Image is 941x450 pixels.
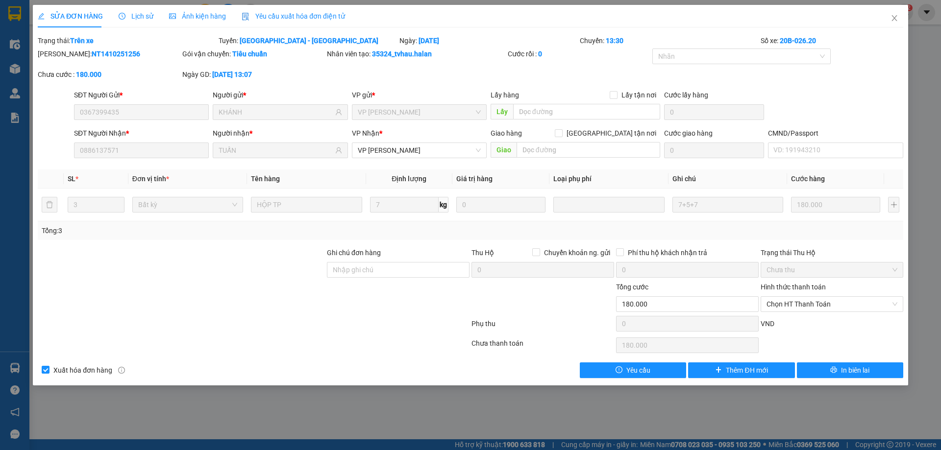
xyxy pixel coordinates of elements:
button: printerIn biên lai [797,362,903,378]
b: 180.000 [76,71,101,78]
span: VND [761,320,774,328]
span: Lấy hàng [491,91,519,99]
span: SL [68,175,75,183]
input: 0 [791,197,880,213]
span: Cước hàng [791,175,825,183]
span: Thêm ĐH mới [726,365,768,376]
div: Chưa cước : [38,69,180,80]
button: Close [881,5,908,32]
button: delete [42,197,57,213]
span: VP Nhận [352,129,379,137]
div: Phụ thu [470,318,615,335]
b: NT1410251256 [92,50,140,58]
div: Người gửi [213,90,347,100]
span: Lấy tận nơi [618,90,660,100]
div: SĐT Người Nhận [74,128,209,139]
span: Lịch sử [119,12,153,20]
span: Ảnh kiện hàng [169,12,226,20]
input: Cước lấy hàng [664,104,764,120]
div: Số xe: [760,35,904,46]
input: Tên người gửi [219,107,333,118]
b: Tiêu chuẩn [232,50,267,58]
div: Cước rồi : [508,48,650,59]
div: Chưa thanh toán [470,338,615,355]
b: Trên xe [70,37,94,45]
label: Hình thức thanh toán [761,283,826,291]
span: picture [169,13,176,20]
span: printer [830,366,837,374]
div: Gói vận chuyển: [182,48,325,59]
div: [PERSON_NAME]: [38,48,180,59]
span: edit [38,13,45,20]
div: SĐT Người Gửi [74,90,209,100]
b: [GEOGRAPHIC_DATA] - [GEOGRAPHIC_DATA] [240,37,378,45]
span: VP Hồng Hà [358,143,481,158]
span: In biên lai [841,365,869,376]
span: Tổng cước [616,283,648,291]
span: Giao hàng [491,129,522,137]
button: plus [888,197,899,213]
span: kg [439,197,448,213]
span: Thu Hộ [471,249,494,257]
span: VP Nguyễn Trãi [358,105,481,119]
span: Phí thu hộ khách nhận trả [624,247,711,258]
div: Ngày GD: [182,69,325,80]
input: Cước giao hàng [664,142,764,158]
button: exclamation-circleYêu cầu [580,362,686,378]
span: [GEOGRAPHIC_DATA] tận nơi [563,128,660,139]
span: Xuất hóa đơn hàng [50,365,116,376]
div: Người nhận [213,128,347,139]
b: 35324_tvhau.halan [372,50,432,58]
span: Đơn vị tính [132,175,169,183]
input: Tên người nhận [219,145,333,156]
input: VD: Bàn, Ghế [251,197,362,213]
span: Chưa thu [767,262,897,277]
span: Bất kỳ [138,197,237,212]
span: exclamation-circle [616,366,622,374]
label: Cước lấy hàng [664,91,708,99]
div: Nhân viên tạo: [327,48,506,59]
b: [DATE] 13:07 [212,71,252,78]
b: 13:30 [606,37,623,45]
label: Cước giao hàng [664,129,713,137]
span: Giá trị hàng [456,175,493,183]
input: Dọc đường [517,142,660,158]
div: Trạng thái Thu Hộ [761,247,903,258]
div: Ngày: [398,35,579,46]
th: Loại phụ phí [549,169,668,189]
span: Tên hàng [251,175,280,183]
input: 0 [456,197,545,213]
span: Chọn HT Thanh Toán [767,297,897,311]
div: CMND/Passport [768,128,903,139]
span: plus [715,366,722,374]
div: Tuyến: [218,35,398,46]
div: Tổng: 3 [42,225,363,236]
span: close [891,14,898,22]
img: icon [242,13,249,21]
span: user [335,109,342,116]
th: Ghi chú [669,169,787,189]
span: Chuyển khoản ng. gửi [540,247,614,258]
span: clock-circle [119,13,125,20]
input: Ghi chú đơn hàng [327,262,470,278]
input: Dọc đường [513,104,660,119]
div: Chuyến: [579,35,760,46]
span: Yêu cầu xuất hóa đơn điện tử [242,12,345,20]
div: Trạng thái: [37,35,218,46]
span: Yêu cầu [626,365,650,376]
div: VP gửi [352,90,487,100]
span: Giao [491,142,517,158]
span: SỬA ĐƠN HÀNG [38,12,103,20]
b: 0 [538,50,542,58]
button: plusThêm ĐH mới [688,362,794,378]
span: info-circle [118,367,125,374]
b: 20B-026.20 [780,37,816,45]
span: Định lượng [392,175,426,183]
input: Ghi Chú [672,197,783,213]
label: Ghi chú đơn hàng [327,249,381,257]
span: Lấy [491,104,513,119]
span: user [335,147,342,154]
b: [DATE] [419,37,439,45]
